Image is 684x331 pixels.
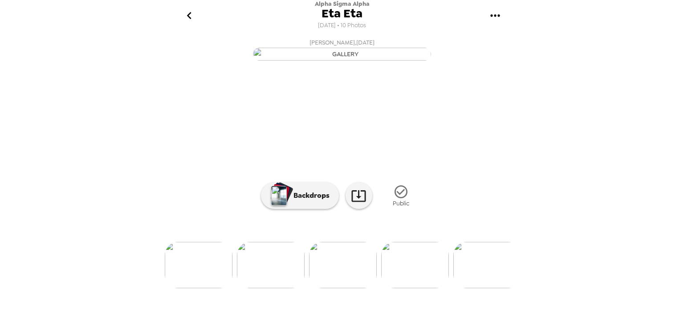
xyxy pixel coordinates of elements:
img: gallery [237,242,305,288]
span: [PERSON_NAME] , [DATE] [309,37,375,48]
button: [PERSON_NAME],[DATE] [164,35,520,63]
img: gallery [309,242,377,288]
img: gallery [381,242,449,288]
p: Backdrops [289,190,330,201]
button: go back [175,1,204,30]
button: Public [379,179,423,212]
span: Public [393,200,409,207]
img: gallery [253,48,431,61]
button: Backdrops [261,182,339,209]
span: Eta Eta [322,8,362,20]
button: gallery menu [480,1,509,30]
img: gallery [165,242,232,288]
span: [DATE] • 10 Photos [318,20,366,32]
img: gallery [453,242,521,288]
